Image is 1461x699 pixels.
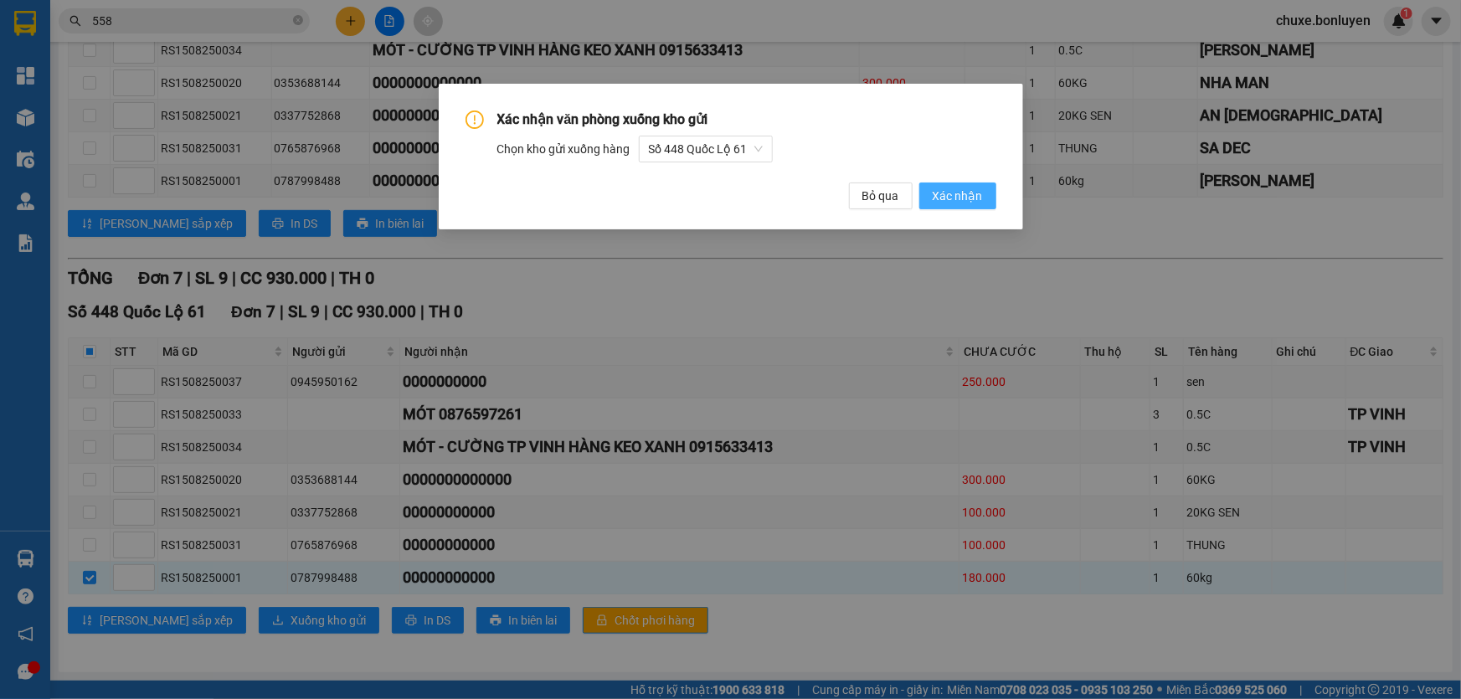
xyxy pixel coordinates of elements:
[649,136,763,162] span: Số 448 Quốc Lộ 61
[919,182,996,209] button: Xác nhận
[933,187,983,205] span: Xác nhận
[497,111,708,127] span: Xác nhận văn phòng xuống kho gửi
[849,182,913,209] button: Bỏ qua
[466,111,484,129] span: exclamation-circle
[497,136,996,162] div: Chọn kho gửi xuống hàng
[862,187,899,205] span: Bỏ qua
